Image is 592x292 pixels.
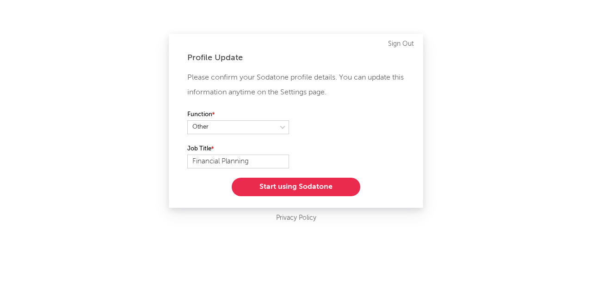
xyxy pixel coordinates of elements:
label: Function [187,109,289,120]
div: Profile Update [187,52,405,63]
label: Job Title [187,143,289,155]
a: Privacy Policy [276,212,316,224]
a: Sign Out [388,38,414,50]
p: Please confirm your Sodatone profile details. You can update this information anytime on the Sett... [187,70,405,100]
button: Start using Sodatone [232,178,360,196]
